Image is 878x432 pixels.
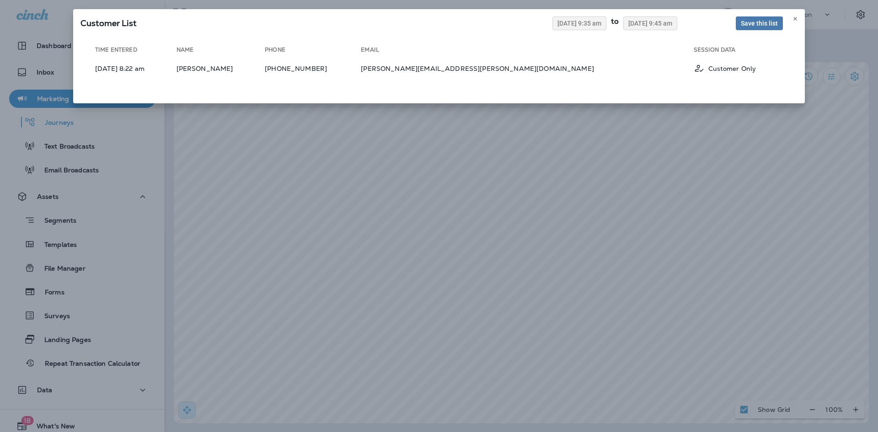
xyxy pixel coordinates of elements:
th: Session Data [694,46,790,57]
td: [PHONE_NUMBER] [265,59,361,78]
td: [DATE] 8:22 am [88,59,177,78]
button: [DATE] 9:45 am [623,16,677,30]
div: to [606,16,623,30]
th: Name [177,46,265,57]
span: SQL [80,18,136,28]
td: [PERSON_NAME] [177,59,265,78]
th: Time Entered [88,46,177,57]
td: [PERSON_NAME][EMAIL_ADDRESS][PERSON_NAME][DOMAIN_NAME] [361,59,693,78]
p: Customer Only [708,65,756,72]
button: [DATE] 9:35 am [552,16,606,30]
th: Phone [265,46,361,57]
span: [DATE] 9:35 am [557,20,601,27]
span: [DATE] 9:45 am [628,20,672,27]
span: Save this list [741,20,778,27]
button: Save this list [736,16,783,30]
div: Customer Only [694,63,783,74]
th: Email [361,46,693,57]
